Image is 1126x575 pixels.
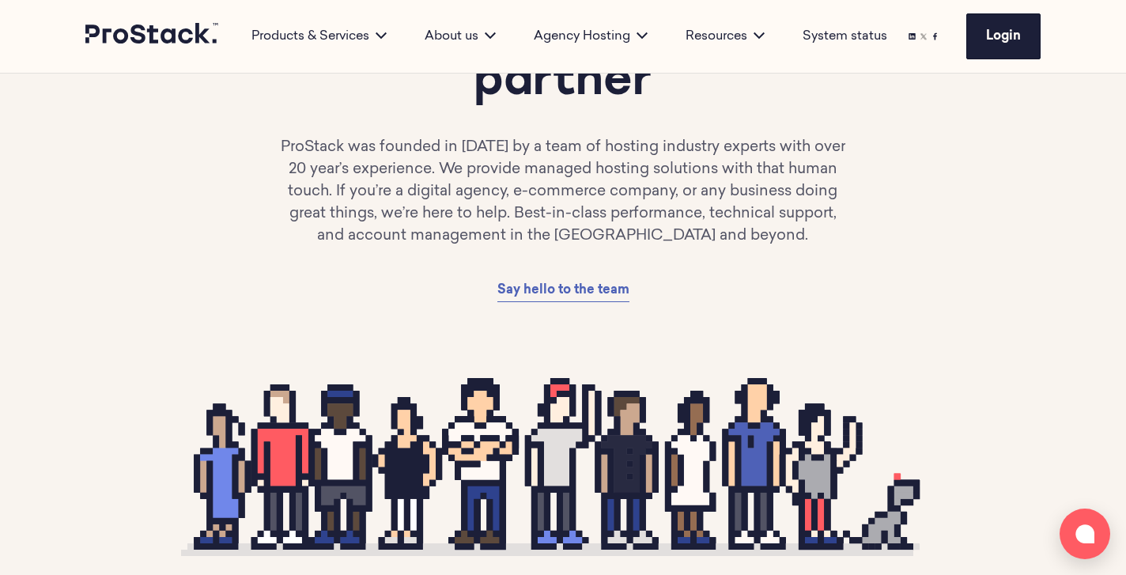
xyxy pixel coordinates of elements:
div: About us [406,27,515,46]
a: Say hello to the team [497,279,629,302]
p: ProStack was founded in [DATE] by a team of hosting industry experts with over 20 year’s experien... [277,137,850,248]
a: Prostack logo [85,23,220,50]
span: Say hello to the team [497,284,629,297]
span: Login [986,30,1021,43]
a: Login [966,13,1041,59]
div: Resources [667,27,784,46]
div: Agency Hosting [515,27,667,46]
div: Products & Services [232,27,406,46]
a: System status [803,27,887,46]
button: Open chat window [1060,509,1110,559]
